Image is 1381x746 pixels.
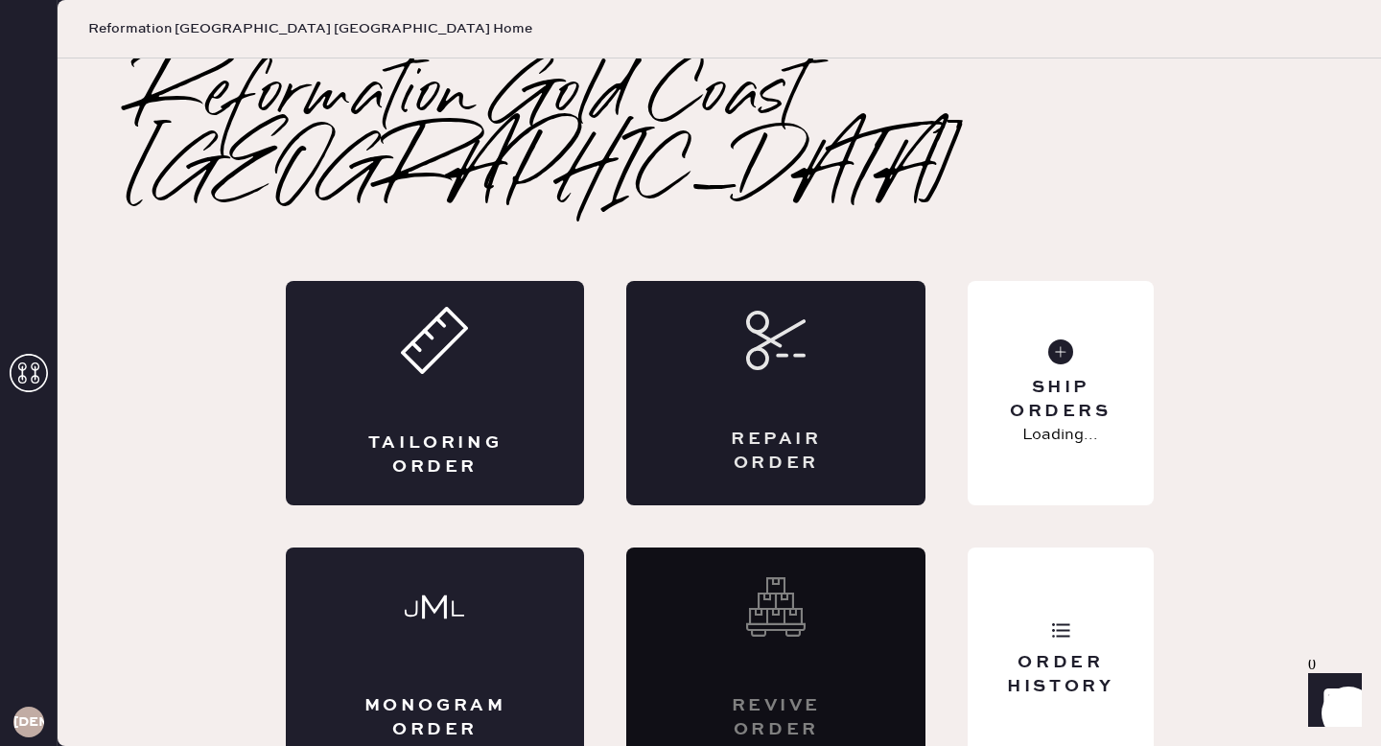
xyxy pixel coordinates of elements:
[983,651,1137,699] div: Order History
[13,715,44,729] h3: [DEMOGRAPHIC_DATA]
[134,58,1304,212] h2: Reformation Gold Coast [GEOGRAPHIC_DATA]
[983,376,1137,424] div: Ship Orders
[703,428,849,476] div: Repair Order
[703,694,849,742] div: Revive order
[88,19,532,38] span: Reformation [GEOGRAPHIC_DATA] [GEOGRAPHIC_DATA] Home
[1290,660,1372,742] iframe: Front Chat
[363,431,508,479] div: Tailoring Order
[1022,424,1098,447] p: Loading...
[363,694,508,742] div: Monogram Order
